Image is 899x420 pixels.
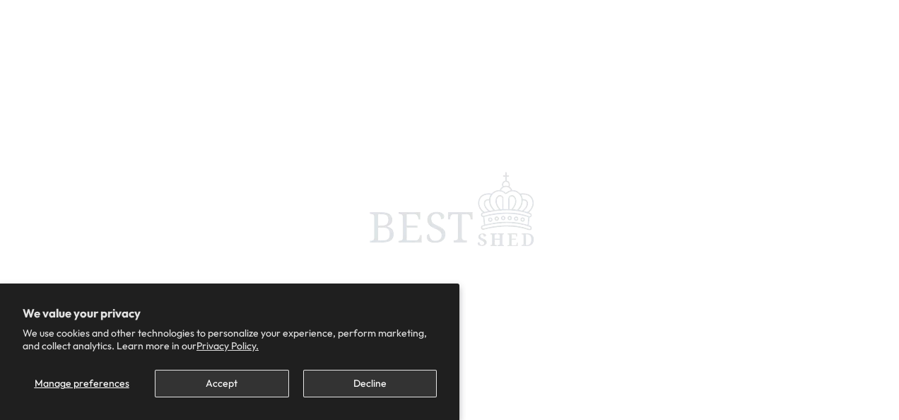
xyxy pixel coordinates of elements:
[155,370,288,397] button: Accept
[23,327,437,352] p: We use cookies and other technologies to personalize your experience, perform marketing, and coll...
[196,339,259,352] a: Privacy Policy.
[23,306,437,320] h2: We value your privacy
[35,377,129,390] span: Manage preferences
[303,370,437,397] button: Decline
[23,370,141,397] button: Manage preferences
